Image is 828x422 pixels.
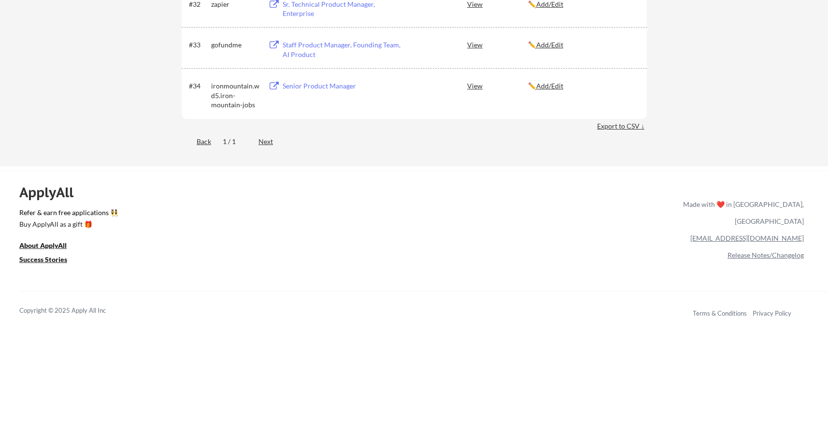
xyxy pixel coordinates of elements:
[19,306,130,316] div: Copyright © 2025 Apply All Inc
[19,241,67,249] u: About ApplyAll
[19,241,80,253] a: About ApplyAll
[189,81,208,91] div: #34
[679,196,804,230] div: Made with ❤️ in [GEOGRAPHIC_DATA], [GEOGRAPHIC_DATA]
[753,309,791,317] a: Privacy Policy
[189,40,208,50] div: #33
[467,77,528,94] div: View
[728,251,804,259] a: Release Notes/Changelog
[19,184,85,201] div: ApplyAll
[690,234,804,242] a: [EMAIL_ADDRESS][DOMAIN_NAME]
[536,82,563,90] u: Add/Edit
[223,137,247,146] div: 1 / 1
[19,255,80,267] a: Success Stories
[19,219,116,232] a: Buy ApplyAll as a gift 🎁
[19,209,481,219] a: Refer & earn free applications 👯‍♀️
[182,137,211,146] div: Back
[19,221,116,228] div: Buy ApplyAll as a gift 🎁
[211,40,259,50] div: gofundme
[536,41,563,49] u: Add/Edit
[528,81,638,91] div: ✏️
[211,81,259,110] div: ironmountain.wd5.iron-mountain-jobs
[528,40,638,50] div: ✏️
[597,121,647,131] div: Export to CSV ↓
[283,40,402,59] div: Staff Product Manager, Founding Team, AI Product
[258,137,284,146] div: Next
[283,81,402,91] div: Senior Product Manager
[467,36,528,53] div: View
[693,309,747,317] a: Terms & Conditions
[19,255,67,263] u: Success Stories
